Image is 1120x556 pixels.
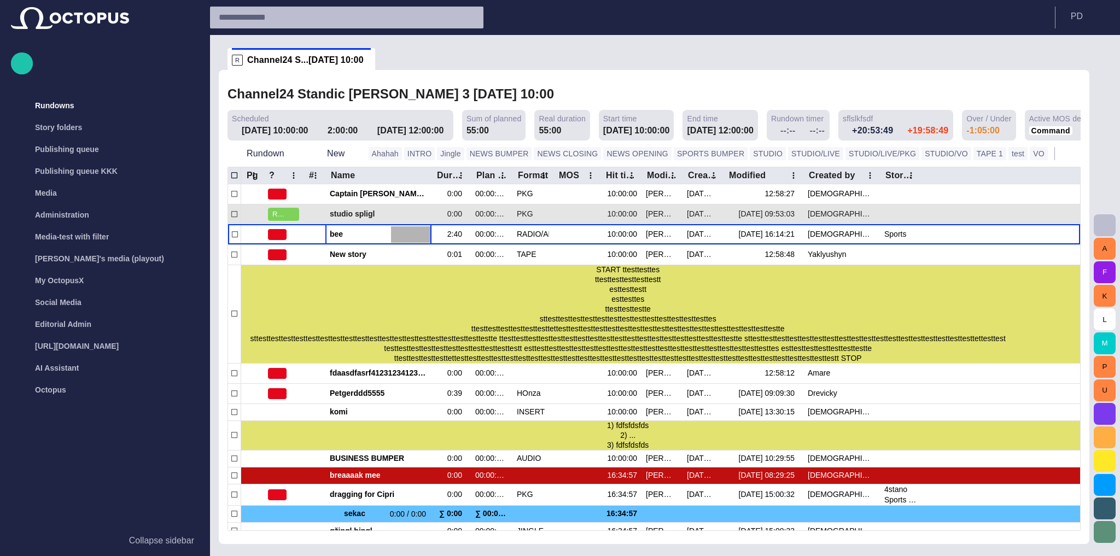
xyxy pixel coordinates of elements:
div: 12:58:48 [765,249,800,260]
div: 9/5 13:30:15 [739,407,799,417]
div: Duration [437,170,466,181]
div: 00:00:00:00 [475,249,508,260]
span: Petgerddd5555 [330,388,427,399]
button: Created column menu [706,168,721,183]
div: [PERSON_NAME]'s media (playout) [11,248,199,270]
div: Publishing queue [11,138,199,160]
div: 0:00 [447,368,466,378]
p: Octopus [35,384,66,395]
div: Stanislav Vedra (svedra) [646,249,678,260]
div: 9/8 16:14:21 [739,229,799,239]
div: 9/1 10:07:05 [687,388,719,399]
div: Stanislav Vedra (svedra) [646,189,678,199]
div: RChannel24 S...[DATE] 10:00 [227,48,375,70]
div: 8/12 14:27:44 [687,453,719,464]
p: Publishing queue KKK [35,166,118,177]
p: Media-test with filter [35,231,109,242]
button: STUDIO/LIVE/PKG [845,147,919,160]
p: [PERSON_NAME]'s media (playout) [35,253,164,264]
p: Story folders [35,122,82,133]
button: Modified by column menu [665,168,680,183]
button: READY [268,204,299,224]
div: 0:00 [447,526,466,536]
div: RADIO/AMARE [517,229,549,239]
button: Pg column menu [246,168,261,183]
div: 9/5 15:00:32 [739,489,799,500]
div: PKG [517,189,533,199]
div: 00:00:00:00 [475,470,508,481]
div: Vedra [808,470,876,481]
div: Drevicky [808,388,842,399]
span: Scheduled [232,113,269,124]
div: 8/20 08:29:49 [687,407,719,417]
div: 10:00:00 [605,229,637,239]
div: 2 [308,484,321,506]
div: 12:58:12 [765,368,800,378]
div: Vedra [808,526,876,536]
div: BUSINESS BUMPER [330,450,427,467]
div: Sports ~ Basketball [884,495,917,505]
div: Vedra [808,489,876,500]
button: PD [1062,7,1113,26]
div: 0:00 [447,209,466,219]
div: 9/1 16:04:54 [687,249,719,260]
div: INSERT [517,407,545,417]
div: 0:00 [447,407,466,417]
p: My OctopusX [35,275,84,286]
div: 16:34:57 [605,526,637,536]
p: Publishing queue [35,144,99,155]
div: 55:00 [539,124,561,137]
p: [URL][DOMAIN_NAME] [35,341,119,352]
div: Stanislav Vedra (svedra) [646,470,678,481]
div: JINGLE [517,526,544,536]
div: ∑ 0:00 [439,506,466,522]
button: L [1094,308,1116,330]
button: U [1094,379,1116,401]
div: 0:00 [447,489,466,500]
div: 0:00 [447,470,466,481]
div: 10:00:00 [605,209,637,219]
div: -1:05:00 [966,124,999,137]
button: A [1094,238,1116,260]
button: test [1008,147,1028,160]
button: K [1094,285,1116,307]
div: Plan dur [476,170,507,181]
div: Created by [809,170,855,181]
div: 9/3 09:09:30 [739,388,799,399]
p: AI Assistant [35,362,79,373]
div: 00:00:00:00 [475,489,508,500]
button: VO [1030,147,1048,160]
div: 2:40 [447,229,466,239]
div: Vedra [808,189,876,199]
div: bee [330,225,427,244]
div: breaaaak mee [330,467,427,484]
span: 0:00 / 0:00 [389,508,427,519]
button: Modified column menu [786,168,801,183]
button: Plan dur column menu [495,168,510,183]
span: fdaasdfasrf412312341234das [330,368,427,378]
p: Rundowns [35,100,74,111]
span: dragging for Cipri [330,489,427,500]
div: Vedra [808,229,876,239]
span: sekac [344,506,384,522]
span: Start time [603,113,637,124]
div: 00:00:00:00 [475,189,508,199]
div: Martin Honza (mhonza) [646,453,678,464]
div: 00:00:00:00 [475,209,508,219]
div: [DATE] 10:00:00 [242,124,313,137]
div: Vedra [808,453,876,464]
button: Ahahah [369,147,402,160]
div: Martin Honza (mhonza) [646,407,678,417]
div: studio spligl [330,204,427,224]
div: 0:00 [447,453,466,464]
div: Media-test with filter [11,226,199,248]
ul: main menu [11,95,199,401]
button: Format column menu [536,168,551,183]
div: Created [688,170,719,181]
span: READY [272,209,286,220]
span: Active MOS devices [1029,113,1099,124]
div: [URL][DOMAIN_NAME] [11,335,199,357]
div: Stanislav Vedra (svedra) [646,229,678,239]
div: Name [331,170,355,181]
button: TAPE 1 [973,147,1006,160]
